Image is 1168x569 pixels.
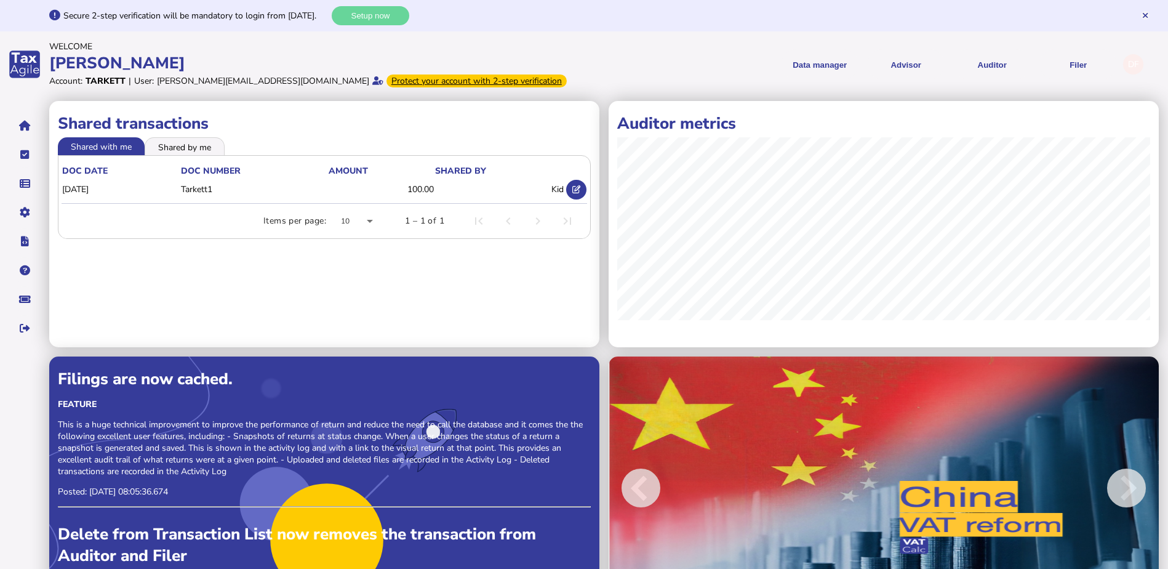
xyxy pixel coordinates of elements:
[328,177,434,203] td: 100.00
[617,113,1150,134] h1: Auditor metrics
[62,165,180,177] div: doc date
[1141,11,1150,20] button: Hide message
[12,171,38,196] button: Data manager
[12,315,38,341] button: Sign out
[49,75,82,87] div: Account:
[867,49,945,79] button: Shows a dropdown of VAT Advisor options
[405,215,444,227] div: 1 – 1 of 1
[12,257,38,283] button: Help pages
[372,76,383,85] i: Email verified
[1039,49,1117,79] button: Filer
[263,215,326,227] div: Items per page:
[129,75,131,87] div: |
[12,113,38,139] button: Home
[181,165,327,177] div: doc number
[12,200,38,225] button: Manage settings
[63,10,329,22] div: Secure 2-step verification will be mandatory to login from [DATE].
[58,398,591,410] div: Feature
[435,165,564,177] div: shared by
[62,177,180,203] td: [DATE]
[157,75,369,87] div: [PERSON_NAME][EMAIL_ADDRESS][DOMAIN_NAME]
[58,419,591,477] p: This is a huge technical improvement to improve the performance of return and reduce the need to ...
[20,184,30,184] i: Data manager
[781,49,858,79] button: Shows a dropdown of Data manager options
[58,523,591,567] div: Delete from Transaction List now removes the transaction from Auditor and Filer
[58,137,145,155] li: Shared with me
[49,41,580,52] div: Welcome
[181,165,241,177] div: doc number
[435,165,486,177] div: shared by
[434,177,565,203] td: Kid
[62,165,108,177] div: doc date
[329,165,433,177] div: Amount
[145,137,225,155] li: Shared by me
[332,6,409,25] button: Setup now
[180,177,328,203] td: Tarkett1
[12,286,38,312] button: Raise a support ticket
[386,75,567,87] div: From Oct 1, 2025, 2-step verification will be required to login. Set it up now...
[134,75,154,87] div: User:
[86,75,126,87] div: Tarkett
[1123,54,1143,75] div: Profile settings
[953,49,1031,79] button: Auditor
[329,165,368,177] div: Amount
[49,52,580,74] div: [PERSON_NAME]
[58,113,591,134] h1: Shared transactions
[58,368,591,390] div: Filings are now cached.
[58,486,591,498] p: Posted: [DATE] 08:05:36.674
[586,49,1118,79] menu: navigate products
[12,142,38,167] button: Tasks
[566,180,586,200] button: Open shared transaction
[12,228,38,254] button: Developer hub links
